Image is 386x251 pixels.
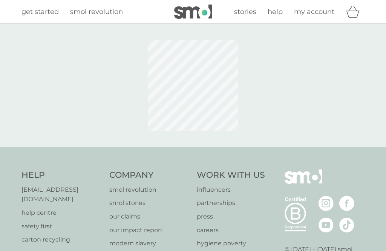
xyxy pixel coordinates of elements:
[70,6,123,17] a: smol revolution
[197,198,265,208] a: partnerships
[197,239,265,248] a: hygiene poverty
[109,185,190,195] a: smol revolution
[197,212,265,222] a: press
[21,169,102,181] h4: Help
[109,169,190,181] h4: Company
[285,169,322,195] img: smol
[234,6,256,17] a: stories
[70,8,123,16] span: smol revolution
[234,8,256,16] span: stories
[319,217,334,233] img: visit the smol Youtube page
[268,8,283,16] span: help
[109,198,190,208] a: smol stories
[21,235,102,245] a: carton recycling
[109,225,190,235] a: our impact report
[319,196,334,211] img: visit the smol Instagram page
[197,225,265,235] a: careers
[339,196,354,211] img: visit the smol Facebook page
[294,6,334,17] a: my account
[174,5,212,19] img: smol
[21,8,59,16] span: get started
[294,8,334,16] span: my account
[21,6,59,17] a: get started
[197,185,265,195] a: influencers
[21,222,102,231] a: safety first
[109,212,190,222] a: our claims
[21,185,102,204] a: [EMAIL_ADDRESS][DOMAIN_NAME]
[339,217,354,233] img: visit the smol Tiktok page
[268,6,283,17] a: help
[346,4,365,19] div: basket
[21,208,102,218] a: help centre
[197,169,265,181] h4: Work With Us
